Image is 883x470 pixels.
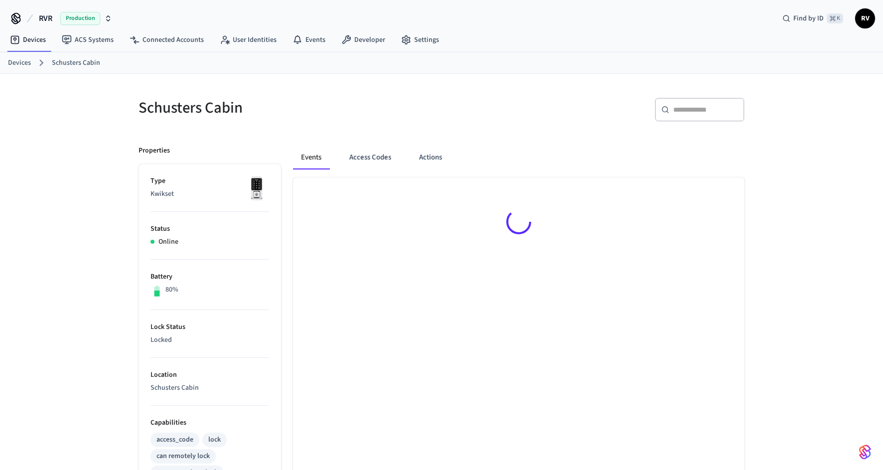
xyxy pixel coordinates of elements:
[285,31,333,49] a: Events
[54,31,122,49] a: ACS Systems
[333,31,393,49] a: Developer
[150,322,269,332] p: Lock Status
[150,272,269,282] p: Battery
[139,98,436,118] h5: Schusters Cabin
[150,176,269,186] p: Type
[150,189,269,199] p: Kwikset
[212,31,285,49] a: User Identities
[208,435,221,445] div: lock
[165,285,178,295] p: 80%
[122,31,212,49] a: Connected Accounts
[2,31,54,49] a: Devices
[150,335,269,345] p: Locked
[793,13,824,23] span: Find by ID
[150,418,269,428] p: Capabilities
[158,237,178,247] p: Online
[52,58,100,68] a: Schusters Cabin
[293,146,329,169] button: Events
[150,370,269,380] p: Location
[411,146,450,169] button: Actions
[859,444,871,460] img: SeamLogoGradient.69752ec5.svg
[8,58,31,68] a: Devices
[855,8,875,28] button: RV
[393,31,447,49] a: Settings
[293,146,744,169] div: ant example
[156,435,193,445] div: access_code
[150,224,269,234] p: Status
[139,146,170,156] p: Properties
[156,451,210,462] div: can remotely lock
[150,383,269,393] p: Schusters Cabin
[856,9,874,27] span: RV
[39,12,52,24] span: RVR
[774,9,851,27] div: Find by ID⌘ K
[341,146,399,169] button: Access Codes
[827,13,843,23] span: ⌘ K
[244,176,269,201] img: Kwikset Halo Touchscreen Wifi Enabled Smart Lock, Polished Chrome, Front
[60,12,100,25] span: Production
